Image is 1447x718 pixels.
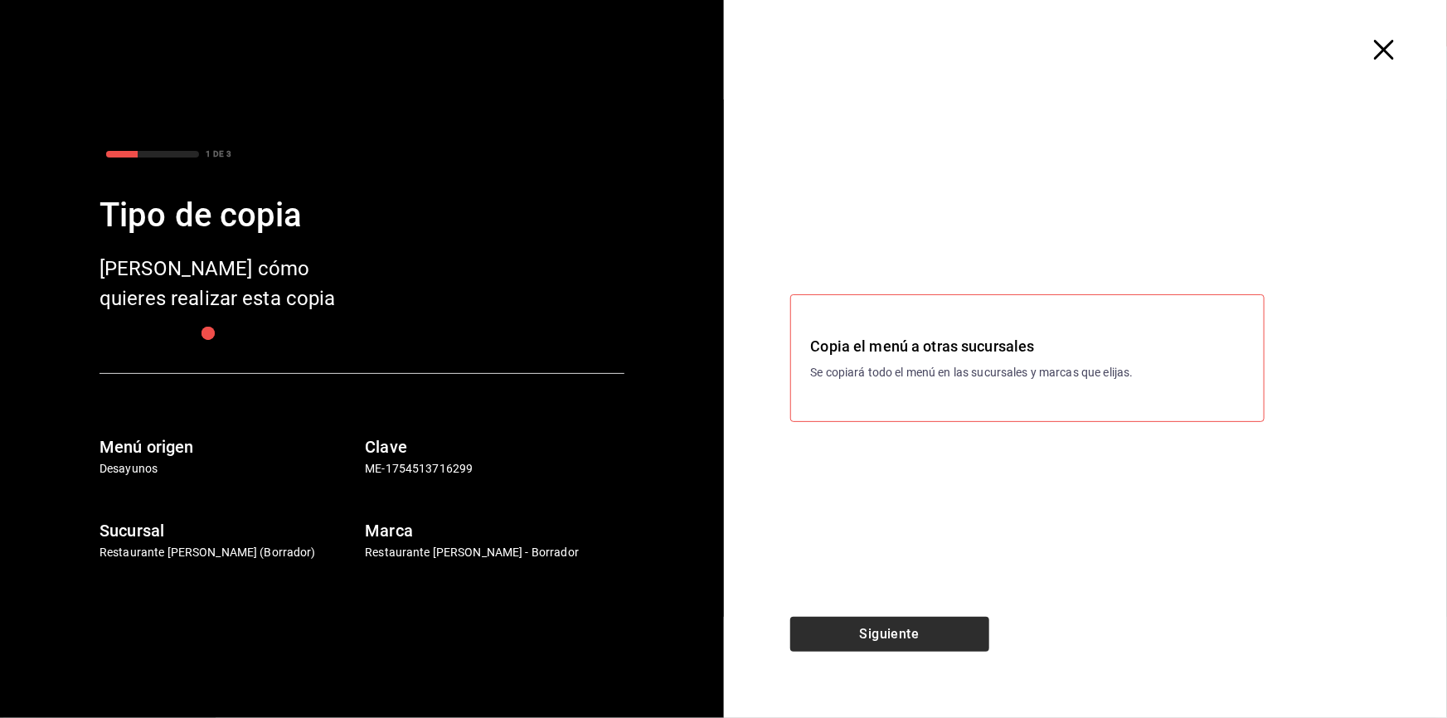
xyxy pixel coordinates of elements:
p: Restaurante [PERSON_NAME] (Borrador) [100,544,358,561]
button: Siguiente [790,617,989,652]
h6: Sucursal [100,517,358,544]
p: Desayunos [100,460,358,478]
h6: Menú origen [100,434,358,460]
p: Restaurante [PERSON_NAME] - Borrador [365,544,624,561]
div: 1 DE 3 [206,148,231,160]
div: Tipo de copia [100,191,624,240]
p: Se copiará todo el menú en las sucursales y marcas que elijas. [811,364,1244,381]
h6: Marca [365,517,624,544]
h6: Clave [365,434,624,460]
h3: Copia el menú a otras sucursales [811,335,1244,357]
div: [PERSON_NAME] cómo quieres realizar esta copia [100,254,365,313]
p: ME-1754513716299 [365,460,624,478]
